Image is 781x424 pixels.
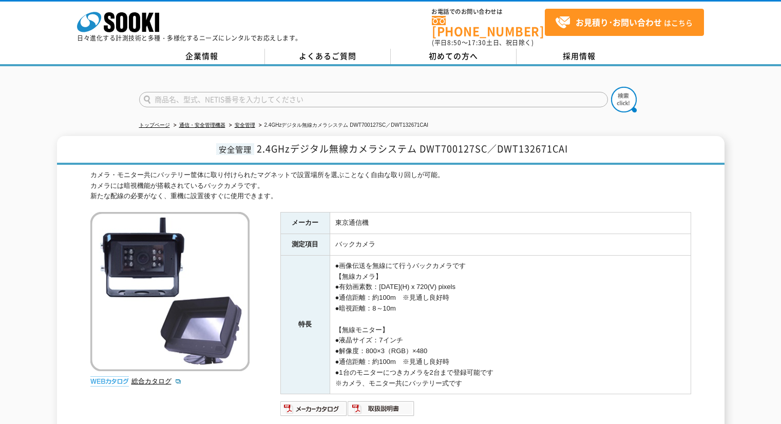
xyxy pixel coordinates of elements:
[131,377,182,385] a: 総合カタログ
[517,49,642,64] a: 採用情報
[330,255,691,394] td: ●画像伝送を無線にて行うバックカメラです 【無線カメラ】 ●有効画素数：[DATE](H) x 720(V) pixels ●通信距離：約100m ※見通し良好時 ●暗視距離：8～10m 【無線...
[611,87,637,112] img: btn_search.png
[280,234,330,256] th: 測定項目
[447,38,462,47] span: 8:50
[280,255,330,394] th: 特長
[139,92,608,107] input: 商品名、型式、NETIS番号を入力してください
[265,49,391,64] a: よくあるご質問
[280,408,348,415] a: メーカーカタログ
[235,122,255,128] a: 安全管理
[330,213,691,234] td: 東京通信機
[280,400,348,417] img: メーカーカタログ
[90,376,129,387] img: webカタログ
[432,38,534,47] span: (平日 ～ 土日、祝日除く)
[545,9,704,36] a: お見積り･お問い合わせはこちら
[139,122,170,128] a: トップページ
[576,16,662,28] strong: お見積り･お問い合わせ
[432,9,545,15] span: お電話でのお問い合わせは
[257,142,568,156] span: 2.4GHzデジタル無線カメラシステム DWT700127SC／DWT132671CAI
[216,143,254,155] span: 安全管理
[348,400,415,417] img: 取扱説明書
[90,170,691,202] div: カメラ・モニター共にバッテリー筐体に取り付けられたマグネットで設置場所を選ぶことなく自由な取り回しが可能。 カメラには暗視機能が搭載されているバックカメラです。 新たな配線の必要がなく、重機に設...
[77,35,302,41] p: 日々進化する計測技術と多種・多様化するニーズにレンタルでお応えします。
[391,49,517,64] a: 初めての方へ
[179,122,225,128] a: 通信・安全管理機器
[555,15,693,30] span: はこちら
[429,50,478,62] span: 初めての方へ
[280,213,330,234] th: メーカー
[330,234,691,256] td: バックカメラ
[139,49,265,64] a: 企業情報
[257,120,429,131] li: 2.4GHzデジタル無線カメラシステム DWT700127SC／DWT132671CAI
[348,408,415,415] a: 取扱説明書
[432,16,545,37] a: [PHONE_NUMBER]
[468,38,486,47] span: 17:30
[90,212,250,371] img: 2.4GHzデジタル無線カメラシステム DWT700127SC／DWT132671CAI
